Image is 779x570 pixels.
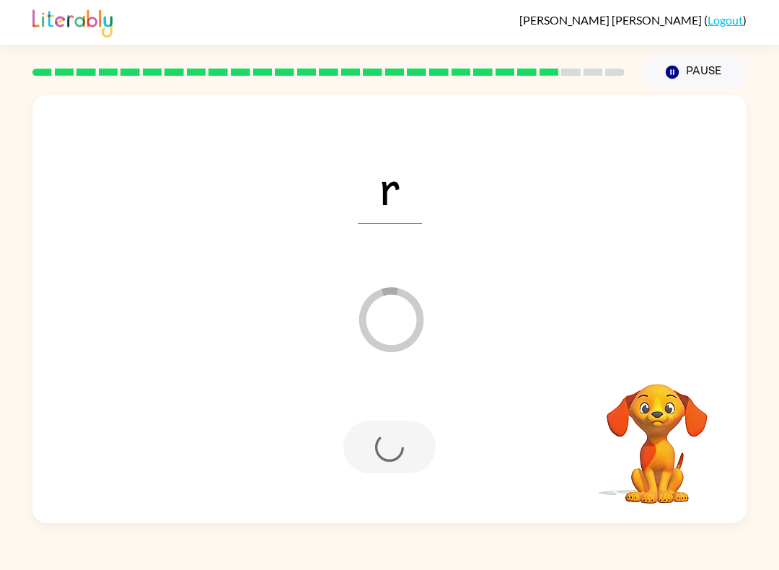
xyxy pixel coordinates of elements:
span: r [358,149,422,224]
button: Pause [642,56,747,89]
a: Logout [708,13,743,27]
img: Literably [32,6,113,38]
span: [PERSON_NAME] [PERSON_NAME] [519,13,704,27]
video: Your browser must support playing .mp4 files to use Literably. Please try using another browser. [585,361,729,506]
div: ( ) [519,13,747,27]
